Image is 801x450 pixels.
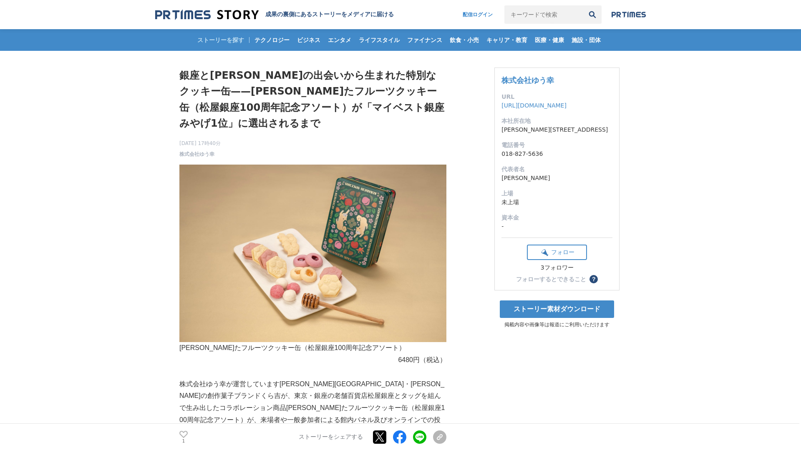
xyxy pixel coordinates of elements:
[501,141,612,150] dt: 電話番号
[155,9,259,20] img: 成果の裏側にあるストーリーをメディアに届ける
[265,11,394,18] h2: 成果の裏側にあるストーリーをメディアに届ける
[501,150,612,158] dd: 018-827-5636
[568,36,604,44] span: 施設・団体
[612,11,646,18] img: prtimes
[179,439,188,443] p: 1
[504,5,583,24] input: キーワードで検索
[454,5,501,24] a: 配信ログイン
[179,342,446,354] p: [PERSON_NAME]たフルーツクッキー缶（松屋銀座100周年記念アソート）
[494,321,620,328] p: 掲載内容や画像等は報道にご利用いただけます
[179,354,446,366] p: 6480円（税込）
[179,150,214,158] a: 株式会社ゆう幸
[325,36,355,44] span: エンタメ
[179,165,446,342] img: thumbnail_6f9305a0-a02b-11f0-897d-a3d6fe50aed7.jpg
[591,276,597,282] span: ？
[527,264,587,272] div: 3フォロワー
[325,29,355,51] a: エンタメ
[251,29,293,51] a: テクノロジー
[501,165,612,174] dt: 代表者名
[355,29,403,51] a: ライフスタイル
[531,29,567,51] a: 医療・健康
[501,102,567,109] a: [URL][DOMAIN_NAME]
[583,5,602,24] button: 検索
[483,29,531,51] a: キャリア・教育
[527,245,587,260] button: フォロー
[155,9,394,20] a: 成果の裏側にあるストーリーをメディアに届ける 成果の裏側にあるストーリーをメディアに届ける
[531,36,567,44] span: 医療・健康
[404,36,446,44] span: ファイナンス
[516,276,586,282] div: フォローするとできること
[299,433,363,441] p: ストーリーをシェアする
[294,29,324,51] a: ビジネス
[404,29,446,51] a: ファイナンス
[501,213,612,222] dt: 資本金
[446,36,482,44] span: 飲食・小売
[501,76,554,85] a: 株式会社ゆう幸
[483,36,531,44] span: キャリア・教育
[251,36,293,44] span: テクノロジー
[294,36,324,44] span: ビジネス
[355,36,403,44] span: ライフスタイル
[179,67,446,132] h1: 銀座と[PERSON_NAME]の出会いから生まれた特別なクッキー缶——[PERSON_NAME]たフルーツクッキー缶（松屋銀座100周年記念アソート）が「マイベスト銀座みやげ1位」に選出されるまで
[501,92,612,101] dt: URL
[446,29,482,51] a: 飲食・小売
[500,300,614,318] a: ストーリー素材ダウンロード
[589,275,598,283] button: ？
[501,125,612,134] dd: [PERSON_NAME][STREET_ADDRESS]
[501,222,612,231] dd: -
[501,117,612,125] dt: 本社所在地
[568,29,604,51] a: 施設・団体
[501,198,612,207] dd: 未上場
[501,189,612,198] dt: 上場
[179,140,221,147] span: [DATE] 17時40分
[501,174,612,182] dd: [PERSON_NAME]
